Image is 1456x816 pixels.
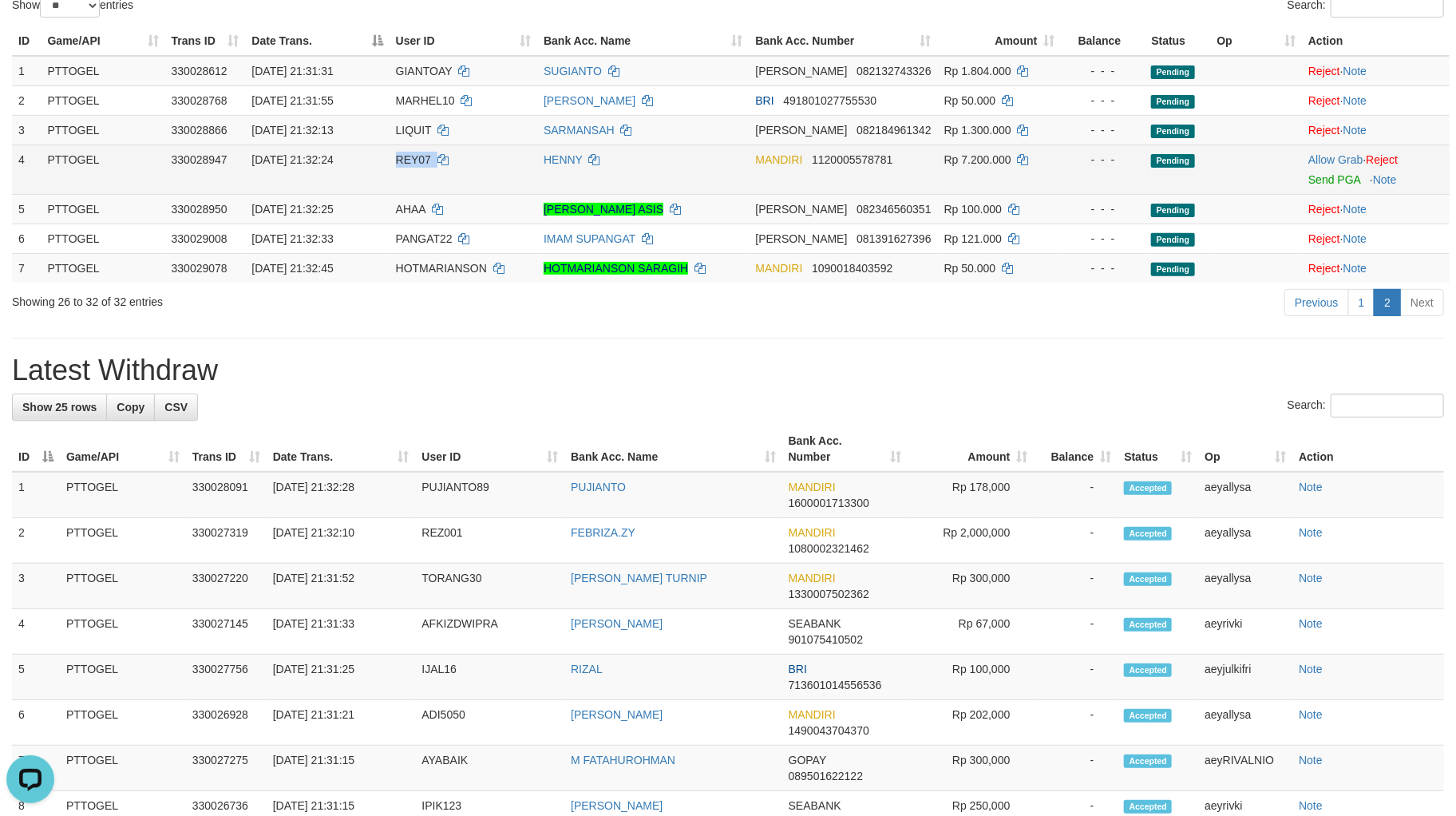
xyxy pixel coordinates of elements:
[571,481,626,493] a: PUJIANTO
[789,542,869,555] span: Copy 1080002321462 to clipboard
[12,655,60,700] td: 5
[1068,152,1139,168] div: - - -
[12,56,42,86] td: 1
[251,232,333,245] span: [DATE] 21:32:33
[755,262,802,275] span: MANDIRI
[172,203,227,216] span: 330028950
[12,224,42,253] td: 6
[857,124,931,137] span: Copy 082184961342 to clipboard
[186,746,267,791] td: 330027275
[172,94,227,107] span: 330028768
[1151,95,1194,109] span: Pending
[12,115,42,145] td: 3
[396,65,453,77] span: GIANTOAY
[1343,65,1367,77] a: Note
[267,746,416,791] td: [DATE] 21:31:15
[1198,700,1292,746] td: aeyallysa
[944,124,1011,137] span: Rp 1.300.000
[12,253,42,283] td: 7
[12,145,42,194] td: 4
[749,26,937,56] th: Bank Acc. Number: activate to sort column ascending
[789,633,863,646] span: Copy 901075410502 to clipboard
[415,746,564,791] td: AYABAIK
[1151,154,1194,168] span: Pending
[1308,153,1363,166] a: Allow Grab
[812,153,892,166] span: Copy 1120005578781 to clipboard
[42,194,165,224] td: PTTOGEL
[544,94,635,107] a: [PERSON_NAME]
[165,26,246,56] th: Trans ID: activate to sort column ascending
[396,94,455,107] span: MARHEL10
[1308,262,1340,275] a: Reject
[944,65,1011,77] span: Rp 1.804.000
[944,153,1011,166] span: Rp 7.200.000
[908,746,1035,791] td: Rp 300,000
[789,526,836,539] span: MANDIRI
[1035,700,1118,746] td: -
[164,401,188,414] span: CSV
[267,426,416,472] th: Date Trans.: activate to sort column ascending
[42,253,165,283] td: PTTOGEL
[908,609,1035,655] td: Rp 67,000
[1308,94,1340,107] a: Reject
[1374,289,1401,316] a: 2
[1299,663,1323,675] a: Note
[60,426,186,472] th: Game/API: activate to sort column ascending
[1035,655,1118,700] td: -
[789,724,869,737] span: Copy 1490043704370 to clipboard
[22,401,97,414] span: Show 25 rows
[1299,481,1323,493] a: Note
[1400,289,1444,316] a: Next
[42,85,165,115] td: PTTOGEL
[1343,203,1367,216] a: Note
[1068,63,1139,79] div: - - -
[908,472,1035,518] td: Rp 178,000
[12,472,60,518] td: 1
[1151,204,1194,217] span: Pending
[755,94,773,107] span: BRI
[1308,232,1340,245] a: Reject
[1151,263,1194,276] span: Pending
[1373,173,1397,186] a: Note
[172,124,227,137] span: 330028866
[396,262,487,275] span: HOTMARIANSON
[60,700,186,746] td: PTTOGEL
[1198,426,1292,472] th: Op: activate to sort column ascending
[60,518,186,564] td: PTTOGEL
[571,799,663,812] a: [PERSON_NAME]
[544,153,583,166] a: HENNY
[1348,289,1375,316] a: 1
[1198,655,1292,700] td: aeyjulkifri
[1198,609,1292,655] td: aeyrivki
[415,472,564,518] td: PUJIANTO89
[42,115,165,145] td: PTTOGEL
[415,609,564,655] td: AFKIZDWIPRA
[908,518,1035,564] td: Rp 2,000,000
[1308,203,1340,216] a: Reject
[172,262,227,275] span: 330029078
[544,124,615,137] a: SARMANSAH
[1299,754,1323,766] a: Note
[42,56,165,86] td: PTTOGEL
[857,203,931,216] span: Copy 082346560351 to clipboard
[12,700,60,746] td: 6
[544,262,688,275] a: HOTMARIANSON SARAGIH
[6,6,54,54] button: Open LiveChat chat widget
[1284,289,1348,316] a: Previous
[415,655,564,700] td: IJAL16
[267,700,416,746] td: [DATE] 21:31:21
[60,746,186,791] td: PTTOGEL
[1035,472,1118,518] td: -
[1035,609,1118,655] td: -
[944,94,996,107] span: Rp 50.000
[396,203,425,216] span: AHAA
[944,262,996,275] span: Rp 50.000
[12,426,60,472] th: ID: activate to sort column descending
[106,394,155,421] a: Copy
[267,472,416,518] td: [DATE] 21:32:28
[908,655,1035,700] td: Rp 100,000
[938,26,1062,56] th: Amount: activate to sort column ascending
[1302,253,1450,283] td: ·
[251,65,333,77] span: [DATE] 21:31:31
[1198,746,1292,791] td: aeyRIVALNIO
